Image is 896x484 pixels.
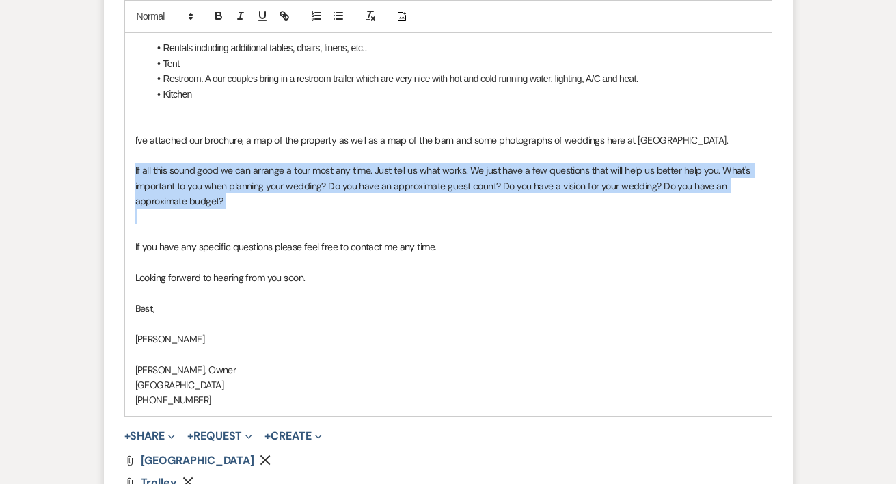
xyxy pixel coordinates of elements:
[264,431,271,442] span: +
[149,40,761,55] li: Rentals including additional tables, chairs, linens, etc..
[135,301,761,316] p: Best,
[141,453,255,468] span: [GEOGRAPHIC_DATA]
[135,377,761,392] p: [GEOGRAPHIC_DATA]
[135,392,761,407] p: [PHONE_NUMBER]
[135,163,761,209] p: If all this sound good we can arrange a tour most any time. Just tell us what works. We just have...
[264,431,321,442] button: Create
[149,56,761,71] li: Tent
[124,431,176,442] button: Share
[124,431,131,442] span: +
[135,362,761,377] p: [PERSON_NAME], Owner
[135,332,761,347] p: [PERSON_NAME]
[149,71,761,86] li: Restroom. A our couples bring in a restroom trailer which are very nice with hot and cold running...
[135,133,761,148] p: I've attached our brochure, a map of the property as well as a map of the barn and some photograp...
[135,270,761,285] p: Looking forward to hearing from you soon.
[135,239,761,254] p: If you have any specific questions please feel free to contact me any time.
[141,455,255,466] a: [GEOGRAPHIC_DATA]
[149,87,761,102] li: Kitchen
[187,431,252,442] button: Request
[187,431,193,442] span: +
